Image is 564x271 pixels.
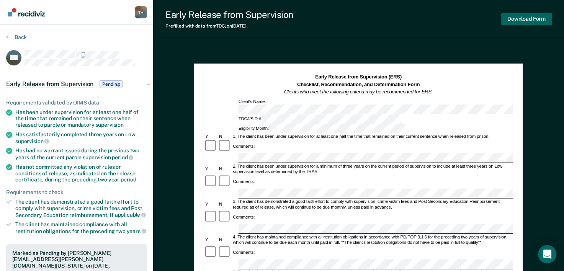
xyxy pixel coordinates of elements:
div: Requirements to check [6,189,147,196]
div: T H [135,6,147,18]
button: Download Form [501,13,552,25]
span: period [121,176,136,183]
div: Eligibility Month: [237,124,410,134]
em: Clients who meet the following criteria may be recommended for ERS. [284,89,433,95]
button: Profile dropdown button [135,6,147,18]
span: applicable [115,212,146,218]
div: Comments: [232,144,256,149]
div: Marked as Pending by [PERSON_NAME][EMAIL_ADDRESS][PERSON_NAME][DOMAIN_NAME][US_STATE] on [DATE]. [12,250,141,269]
div: Y [204,202,218,207]
div: Has not committed any violation of rules or conditions of release, as indicated on the release ce... [15,164,147,183]
div: Comments: [232,179,256,184]
span: Early Release from Supervision [6,80,93,88]
div: N [218,237,232,243]
div: 4. The client has maintained compliance with all restitution obligations in accordance with PD/PO... [232,235,513,246]
button: Back [6,34,27,41]
div: 3. The client has demonstrated a good faith effort to comply with supervision, crime victim fees ... [232,199,513,211]
div: N [218,134,232,139]
div: Requirements validated by OIMS data [6,100,147,106]
div: Y [204,167,218,172]
div: Y [204,134,218,139]
span: supervision [96,122,124,128]
div: Has satisfactorily completed three years on Low [15,131,147,144]
span: supervision [15,138,49,144]
strong: Early Release from Supervision (ERS) [315,74,402,80]
span: Pending [100,80,123,88]
div: 2. The client has been under supervision for a minimum of three years on the current period of su... [232,164,513,175]
div: Comments: [232,250,256,255]
div: Prefilled with data from TDCJ on [DATE] . [165,23,294,29]
strong: Checklist, Recommendation, and Determination Form [297,82,420,87]
div: The client has maintained compliance with all restitution obligations for the preceding two [15,221,147,234]
div: 1. The client has been under supervision for at least one-half the time that remained on their cu... [232,134,513,139]
img: Recidiviz [8,8,45,16]
div: N [218,202,232,207]
div: Comments: [232,214,256,220]
div: N [218,167,232,172]
div: Open Intercom Messenger [538,245,556,263]
span: years [127,228,146,234]
div: Has had no warrant issued during the previous two years of the current parole supervision [15,147,147,160]
div: Has been under supervision for at least one half of the time that remained on their sentence when... [15,109,147,128]
span: period [112,154,133,160]
div: Y [204,237,218,243]
div: The client has demonstrated a good faith effort to comply with supervision, crime victim fees and... [15,199,147,218]
div: TDCJ/SID #: [237,114,403,124]
div: Early Release from Supervision [165,9,294,20]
